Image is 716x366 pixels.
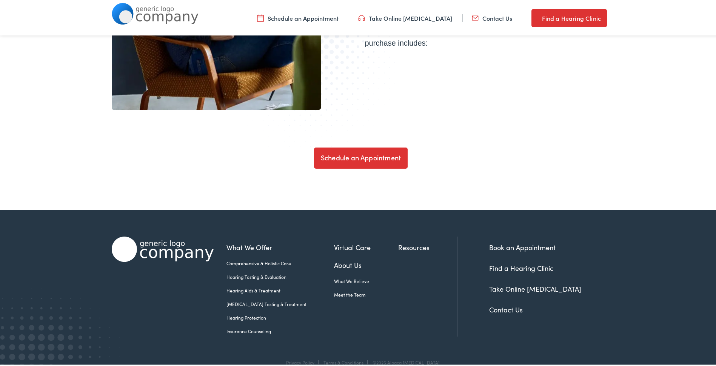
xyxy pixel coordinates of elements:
a: [MEDICAL_DATA] Testing & Treatment [226,299,334,306]
img: utility icon [358,12,365,21]
img: utility icon [472,12,479,21]
a: Take Online [MEDICAL_DATA] [489,283,581,292]
a: Book an Appointment [489,241,556,251]
a: Take Online [MEDICAL_DATA] [358,12,452,21]
a: Virtual Care [334,241,398,251]
a: Find a Hearing Clinic [531,8,607,26]
div: ©2025 Alpaca [MEDICAL_DATA] [369,358,440,364]
a: About Us [334,258,398,269]
a: Resources [398,241,457,251]
a: What We Offer [226,241,334,251]
img: utility icon [257,12,264,21]
a: What We Believe [334,276,398,283]
a: Hearing Protection [226,313,334,320]
a: Schedule an Appointment [314,146,408,167]
a: Insurance Counseling [226,326,334,333]
img: utility icon [531,12,538,21]
img: Alpaca Audiology [112,235,214,260]
a: Privacy Policy [286,358,314,364]
a: Schedule an Appointment [257,12,339,21]
a: Contact Us [472,12,512,21]
a: Terms & Conditions [323,358,363,364]
a: Contact Us [489,303,523,313]
a: Meet the Team [334,290,398,297]
a: Hearing Testing & Evaluation [226,272,334,279]
a: Find a Hearing Clinic [489,262,553,271]
a: Hearing Aids & Treatment [226,286,334,292]
a: Comprehensive & Holistic Care [226,258,334,265]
